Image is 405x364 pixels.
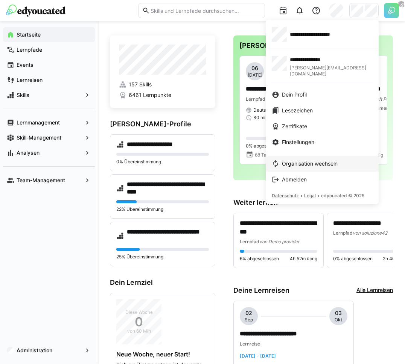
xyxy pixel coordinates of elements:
span: • [300,193,303,198]
span: [PERSON_NAME][EMAIL_ADDRESS][DOMAIN_NAME] [290,65,373,77]
span: • [317,193,320,198]
span: Datenschutz [272,193,299,198]
span: Organisation wechseln [282,160,338,167]
span: Zertifikate [282,123,307,130]
span: Legal [304,193,316,198]
span: edyoucated © 2025 [321,193,364,198]
span: Einstellungen [282,138,314,146]
span: Abmelden [282,176,307,183]
span: Lesezeichen [282,107,313,114]
span: Dein Profil [282,91,307,98]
